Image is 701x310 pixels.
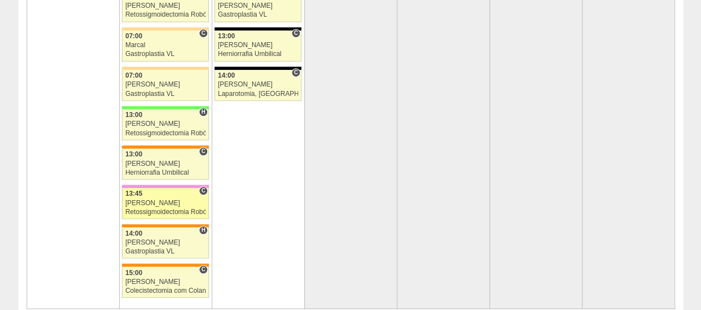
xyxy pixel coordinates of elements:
span: 14:00 [125,230,142,237]
div: Key: Blanc [214,27,301,31]
div: [PERSON_NAME] [218,81,298,88]
div: [PERSON_NAME] [125,278,206,286]
div: Key: Bartira [122,67,208,70]
span: Hospital [199,108,207,116]
div: Key: São Luiz - SCS [122,145,208,149]
div: Laparotomia, [GEOGRAPHIC_DATA], Drenagem, Bridas VL [218,90,298,98]
span: Consultório [199,29,207,38]
div: Herniorrafia Umbilical [218,50,298,58]
div: [PERSON_NAME] [125,239,206,246]
span: 15:00 [125,269,142,277]
div: Retossigmoidectomia Robótica [125,11,206,18]
a: 07:00 [PERSON_NAME] Gastroplastia VL [122,70,208,101]
div: [PERSON_NAME] [125,81,206,88]
div: Gastroplastia VL [125,90,206,98]
div: Key: São Luiz - SCS [122,263,208,267]
a: C 13:00 [PERSON_NAME] Herniorrafia Umbilical [122,149,208,180]
div: [PERSON_NAME] [218,2,298,9]
a: C 13:45 [PERSON_NAME] Retossigmoidectomia Robótica [122,188,208,219]
div: [PERSON_NAME] [218,42,298,49]
div: Key: São Luiz - SCS [122,224,208,227]
div: Key: Albert Einstein [122,185,208,188]
div: Gastroplastia VL [125,248,206,255]
div: Gastroplastia VL [125,50,206,58]
span: 13:00 [218,32,235,40]
div: Key: Bartira [122,27,208,31]
a: C 14:00 [PERSON_NAME] Laparotomia, [GEOGRAPHIC_DATA], Drenagem, Bridas VL [214,70,301,101]
span: 07:00 [125,32,142,40]
span: 13:45 [125,190,142,197]
span: Consultório [291,29,300,38]
span: 07:00 [125,72,142,79]
div: Gastroplastia VL [218,11,298,18]
a: C 07:00 Marcal Gastroplastia VL [122,31,208,62]
div: Marcal [125,42,206,49]
div: [PERSON_NAME] [125,200,206,207]
div: Retossigmoidectomia Robótica [125,130,206,137]
div: Key: Brasil [122,106,208,109]
span: Consultório [291,68,300,77]
span: 13:00 [125,150,142,158]
span: Consultório [199,265,207,274]
div: [PERSON_NAME] [125,2,206,9]
div: Colecistectomia com Colangiografia VL [125,287,206,294]
span: 13:00 [125,111,142,119]
span: Consultório [199,147,207,156]
span: 14:00 [218,72,235,79]
a: H 14:00 [PERSON_NAME] Gastroplastia VL [122,227,208,258]
div: Herniorrafia Umbilical [125,169,206,176]
div: Retossigmoidectomia Robótica [125,209,206,216]
div: Key: Blanc [214,67,301,70]
span: Hospital [199,226,207,235]
span: Consultório [199,186,207,195]
a: C 13:00 [PERSON_NAME] Herniorrafia Umbilical [214,31,301,62]
a: C 15:00 [PERSON_NAME] Colecistectomia com Colangiografia VL [122,267,208,298]
div: [PERSON_NAME] [125,160,206,167]
a: H 13:00 [PERSON_NAME] Retossigmoidectomia Robótica [122,109,208,140]
div: [PERSON_NAME] [125,120,206,128]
